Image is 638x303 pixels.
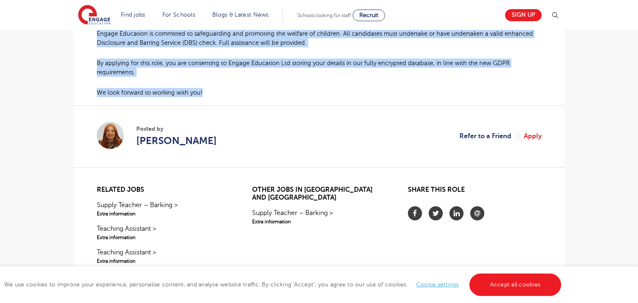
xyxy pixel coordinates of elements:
[469,274,562,296] a: Accept all cookies
[252,186,385,202] h2: Other jobs in [GEOGRAPHIC_DATA] and [GEOGRAPHIC_DATA]
[136,133,217,148] a: [PERSON_NAME]
[97,224,230,241] a: Teaching Assistant >Extra information
[252,218,385,225] span: Extra information
[297,12,351,18] span: Schools looking for staff
[459,131,518,142] a: Refer to a Friend
[97,257,230,265] span: Extra information
[97,60,510,76] span: By applying for this role, you are consenting to Engage Education Ltd storing your details in our...
[416,281,459,288] a: Cookie settings
[97,210,230,217] span: Extra information
[97,200,230,217] a: Supply Teacher – Barking >Extra information
[4,281,563,288] span: We use cookies to improve your experience, personalise content, and analyse website traffic. By c...
[505,9,542,21] a: Sign up
[524,131,542,142] a: Apply
[97,89,203,96] span: We look forward to working with you!
[97,30,533,46] span: Engage Education is committed to safeguarding and promoting the welfare of children. All candidat...
[359,12,378,18] span: Recruit
[97,186,230,194] h2: Related jobs
[162,12,195,18] a: For Schools
[136,125,217,133] span: Posted by
[121,12,145,18] a: Find jobs
[97,247,230,265] a: Teaching Assistant >Extra information
[408,186,541,198] h2: Share this role
[252,208,385,225] a: Supply Teacher – Barking >Extra information
[97,234,230,241] span: Extra information
[212,12,269,18] a: Blogs & Latest News
[353,10,385,21] a: Recruit
[78,5,110,26] img: Engage Education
